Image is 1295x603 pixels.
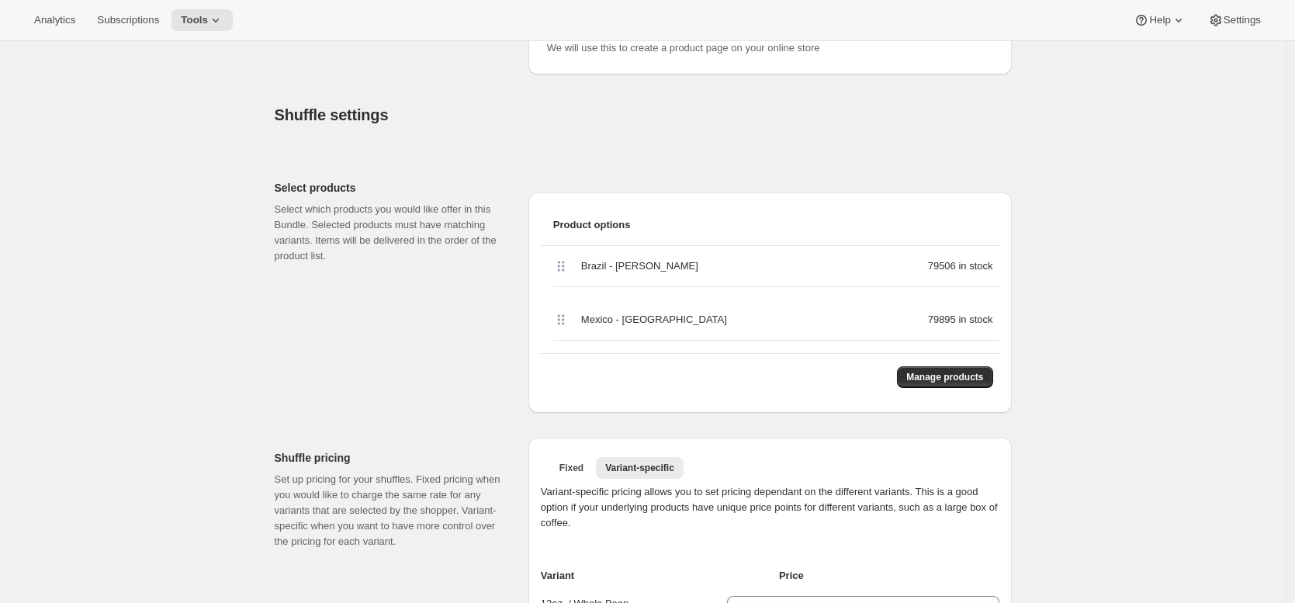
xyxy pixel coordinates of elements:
span: Variant [541,570,574,581]
span: Variant-specific [605,462,674,474]
button: Manage products [897,366,992,388]
span: We will use this to create a product page on your online store [547,42,820,54]
span: Manage products [906,371,983,383]
button: Subscriptions [88,9,168,31]
span: Price [779,570,804,581]
span: Product options [553,217,987,233]
button: Analytics [25,9,85,31]
button: Settings [1199,9,1270,31]
span: Subscriptions [97,14,159,26]
span: Settings [1224,14,1261,26]
span: Help [1149,14,1170,26]
span: Mexico - [GEOGRAPHIC_DATA] [581,312,727,327]
span: Fixed [559,462,583,474]
h2: Shuffle settings [275,106,1012,124]
button: Help [1124,9,1195,31]
span: Variant-specific pricing allows you to set pricing dependant on the different variants. This is a... [541,486,998,528]
p: Select which products you would like offer in this Bundle. Selected products must have matching v... [275,202,504,264]
div: 79895 in stock [793,312,999,327]
h2: Shuffle pricing [275,450,504,466]
div: 79506 in stock [793,258,999,274]
span: Brazil - [PERSON_NAME] [581,258,698,274]
span: Tools [181,14,208,26]
button: Tools [171,9,233,31]
p: Set up pricing for your shuffles. Fixed pricing when you would like to charge the same rate for a... [275,472,504,549]
span: Analytics [34,14,75,26]
h2: Select products [275,180,504,196]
